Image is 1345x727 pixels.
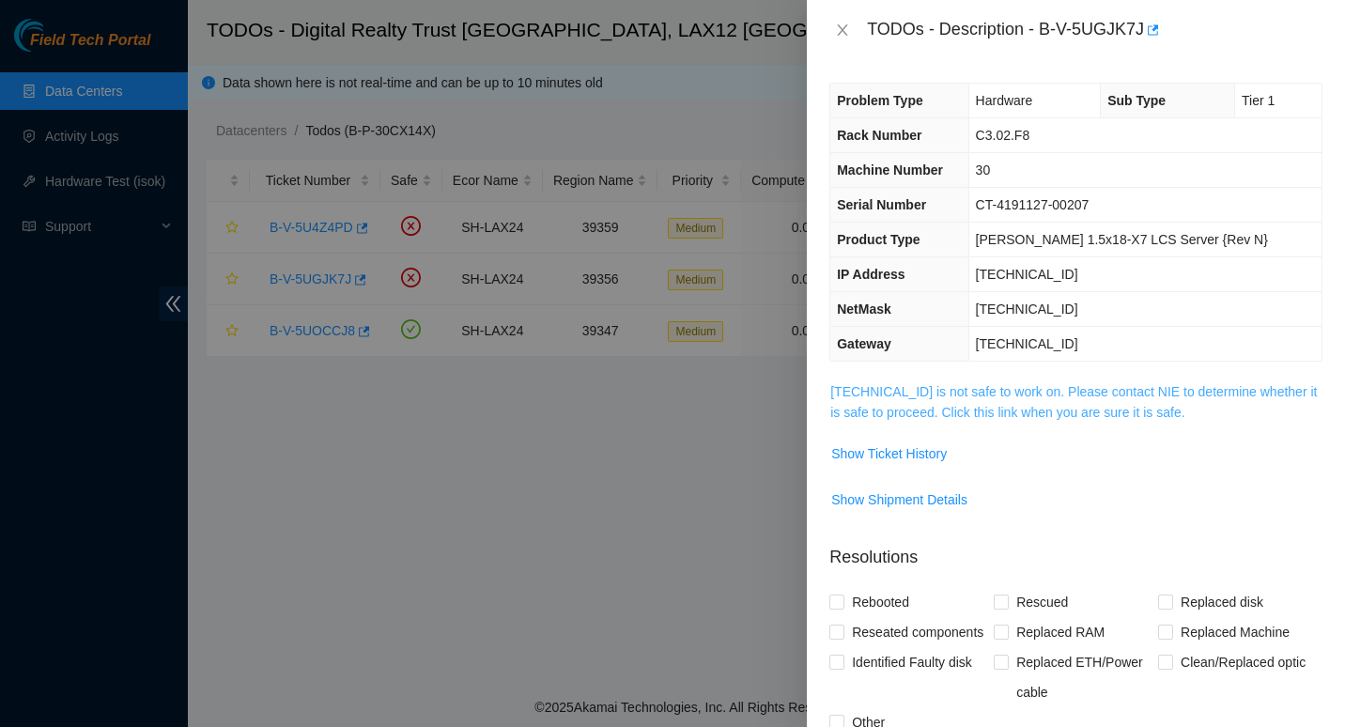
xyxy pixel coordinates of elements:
[1009,647,1158,707] span: Replaced ETH/Power cable
[1107,93,1166,108] span: Sub Type
[1242,93,1275,108] span: Tier 1
[837,93,923,108] span: Problem Type
[976,128,1030,143] span: C3.02.F8
[830,485,968,515] button: Show Shipment Details
[976,93,1033,108] span: Hardware
[829,22,856,39] button: Close
[976,267,1078,282] span: [TECHNICAL_ID]
[837,302,891,317] span: NetMask
[837,336,891,351] span: Gateway
[837,232,920,247] span: Product Type
[976,232,1268,247] span: [PERSON_NAME] 1.5x18-X7 LCS Server {Rev N}
[837,197,926,212] span: Serial Number
[830,439,948,469] button: Show Ticket History
[976,302,1078,317] span: [TECHNICAL_ID]
[837,128,921,143] span: Rack Number
[1173,647,1313,677] span: Clean/Replaced optic
[1173,587,1271,617] span: Replaced disk
[1009,587,1075,617] span: Rescued
[867,15,1322,45] div: TODOs - Description - B-V-5UGJK7J
[976,197,1090,212] span: CT-4191127-00207
[844,617,991,647] span: Reseated components
[1009,617,1112,647] span: Replaced RAM
[837,267,904,282] span: IP Address
[831,443,947,464] span: Show Ticket History
[831,489,967,510] span: Show Shipment Details
[829,530,1322,570] p: Resolutions
[844,587,917,617] span: Rebooted
[976,336,1078,351] span: [TECHNICAL_ID]
[830,384,1317,420] a: [TECHNICAL_ID] is not safe to work on. Please contact NIE to determine whether it is safe to proc...
[835,23,850,38] span: close
[837,162,943,178] span: Machine Number
[844,647,980,677] span: Identified Faulty disk
[1173,617,1297,647] span: Replaced Machine
[976,162,991,178] span: 30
